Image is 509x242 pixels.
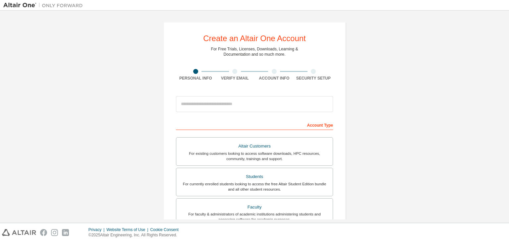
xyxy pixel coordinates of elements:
div: Altair Customers [180,142,329,151]
div: Personal Info [176,76,215,81]
img: facebook.svg [40,229,47,236]
div: For existing customers looking to access software downloads, HPC resources, community, trainings ... [180,151,329,161]
img: altair_logo.svg [2,229,36,236]
div: Website Terms of Use [106,227,150,232]
img: instagram.svg [51,229,58,236]
div: Account Info [254,76,294,81]
div: For faculty & administrators of academic institutions administering students and accessing softwa... [180,212,329,222]
img: linkedin.svg [62,229,69,236]
div: Faculty [180,203,329,212]
div: Privacy [88,227,106,232]
div: Security Setup [294,76,333,81]
div: For Free Trials, Licenses, Downloads, Learning & Documentation and so much more. [211,46,298,57]
div: Students [180,172,329,181]
div: Cookie Consent [150,227,182,232]
img: Altair One [3,2,86,9]
div: Verify Email [215,76,255,81]
div: For currently enrolled students looking to access the free Altair Student Edition bundle and all ... [180,181,329,192]
div: Account Type [176,119,333,130]
div: Create an Altair One Account [203,34,306,42]
p: © 2025 Altair Engineering, Inc. All Rights Reserved. [88,232,183,238]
